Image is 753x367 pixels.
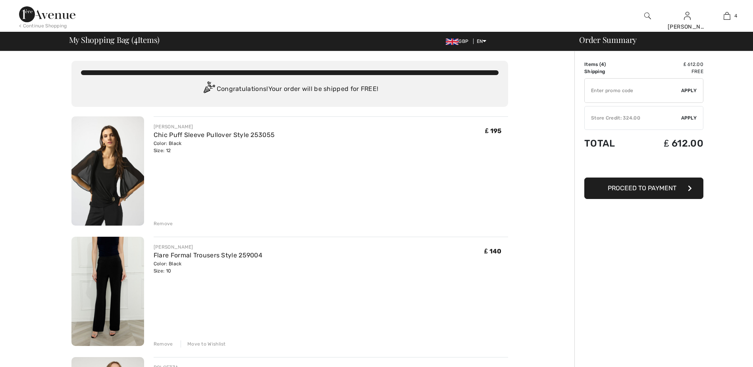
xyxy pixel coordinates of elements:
iframe: PayPal [584,157,703,175]
td: ₤ 612.00 [636,130,703,157]
span: My Shopping Bag ( Items) [69,36,160,44]
a: 4 [707,11,746,21]
div: [PERSON_NAME] [668,23,707,31]
div: [PERSON_NAME] [154,123,275,130]
td: Free [636,68,703,75]
img: My Bag [724,11,730,21]
a: Chic Puff Sleeve Pullover Style 253055 [154,131,275,139]
div: Move to Wishlist [181,340,226,348]
img: My Info [684,11,691,21]
div: Color: Black Size: 12 [154,140,275,154]
a: Flare Formal Trousers Style 259004 [154,251,262,259]
span: Proceed to Payment [608,184,676,192]
td: Total [584,130,636,157]
span: 4 [734,12,737,19]
img: Flare Formal Trousers Style 259004 [71,237,144,346]
input: Promo code [585,79,681,102]
span: GBP [446,39,472,44]
span: Apply [681,114,697,122]
span: EN [477,39,487,44]
div: Congratulations! Your order will be shipped for FREE! [81,81,499,97]
span: ₤ 195 [485,127,501,135]
td: ₤ 612.00 [636,61,703,68]
a: Sign In [684,12,691,19]
button: Proceed to Payment [584,178,703,199]
img: Congratulation2.svg [201,81,217,97]
div: [PERSON_NAME] [154,243,262,251]
div: Order Summary [570,36,748,44]
span: 4 [134,34,138,44]
td: Shipping [584,68,636,75]
img: Chic Puff Sleeve Pullover Style 253055 [71,116,144,226]
span: ₤ 140 [484,247,501,255]
img: search the website [644,11,651,21]
span: Apply [681,87,697,94]
td: Items ( ) [584,61,636,68]
div: Remove [154,340,173,348]
div: Store Credit: 324.00 [585,114,681,122]
img: UK Pound [446,39,458,45]
span: 4 [601,62,604,67]
img: 1ère Avenue [19,6,75,22]
div: Remove [154,220,173,227]
div: < Continue Shopping [19,22,67,29]
div: Color: Black Size: 10 [154,260,262,274]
